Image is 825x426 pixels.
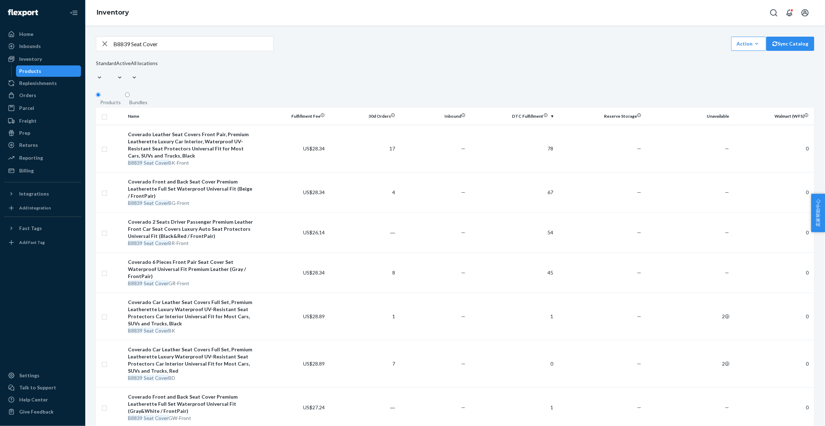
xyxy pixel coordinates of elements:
[637,361,641,367] span: —
[155,280,169,286] em: Cover
[128,375,143,381] em: B8839
[125,92,130,97] input: Bundles
[19,43,41,50] div: Inbounds
[144,200,154,206] em: Seat
[257,108,328,125] th: Fulfillment Fee
[19,372,39,379] div: Settings
[97,9,129,16] a: Inventory
[303,189,325,195] span: US$28.34
[144,280,154,286] em: Seat
[19,384,56,391] div: Talk to Support
[128,200,143,206] em: B8839
[128,178,254,199] div: Coverado Front and Back Seat Cover Premium Leatherette Full Set Waterproof Universal Fit (Beige /...
[732,172,814,212] td: 0
[155,240,169,246] em: Cover
[20,68,42,75] div: Products
[328,212,398,252] td: ―
[468,108,556,125] th: DTC Fulfillment
[128,199,254,207] div: BG-Front
[155,160,169,166] em: Cover
[4,139,81,151] a: Returns
[461,313,465,319] span: —
[4,102,81,114] a: Parcel
[4,382,81,393] a: Talk to Support
[67,6,81,20] button: Close Navigation
[637,313,641,319] span: —
[19,105,34,112] div: Parcel
[782,6,797,20] button: Open notifications
[155,415,169,421] em: Cover
[155,375,169,381] em: Cover
[461,270,465,276] span: —
[125,108,257,125] th: Name
[19,225,42,232] div: Fast Tags
[4,90,81,101] a: Orders
[4,78,81,89] a: Replenishments
[732,125,814,172] td: 0
[131,60,158,67] div: All locations
[116,60,131,67] div: Active
[398,108,468,125] th: Inbound
[100,99,121,106] div: Products
[4,165,81,176] a: Billing
[637,404,641,410] span: —
[19,80,57,87] div: Replenishments
[19,154,43,161] div: Reporting
[4,394,81,405] a: Help Center
[328,252,398,293] td: 8
[732,293,814,340] td: 0
[19,205,51,211] div: Add Integration
[811,194,825,232] button: 卖家帮助中心
[128,327,254,334] div: BK
[131,67,131,74] input: All locations
[19,190,49,197] div: Integrations
[468,212,556,252] td: 54
[128,393,254,415] div: Coverado Front and Back Seat Cover Premium Leatherette Full Set Waterproof Universal Fit (Gray&Wh...
[328,108,398,125] th: 30d Orders
[4,152,81,164] a: Reporting
[303,145,325,151] span: US$28.34
[19,129,30,137] div: Prep
[128,415,254,422] div: GW-Front
[4,370,81,381] a: Settings
[16,65,81,77] a: Products
[19,167,34,174] div: Billing
[303,361,325,367] span: US$28.89
[644,108,732,125] th: Unavailable
[766,37,814,51] button: Sync Catalog
[19,142,38,149] div: Returns
[19,55,42,63] div: Inventory
[128,415,143,421] em: B8839
[19,31,33,38] div: Home
[19,396,48,403] div: Help Center
[328,340,398,387] td: 7
[4,202,81,214] a: Add Integration
[468,252,556,293] td: 45
[96,92,101,97] input: Products
[4,188,81,199] button: Integrations
[4,28,81,40] a: Home
[128,259,254,280] div: Coverado 6 Pieces Front Pair Seat Cover Set Waterproof Universal Fit Premium Leather (Gray / Fron...
[468,340,556,387] td: 0
[767,6,781,20] button: Open Search Box
[144,160,154,166] em: Seat
[128,240,254,247] div: BR-Front
[731,37,766,51] button: Action
[128,299,254,327] div: Coverado Car Leather Seat Covers Full Set, Premium Leatherette Luxury Waterproof UV-Resistant Sea...
[113,37,273,51] input: Search inventory by name or sku
[128,280,143,286] em: B8839
[328,172,398,212] td: 4
[637,189,641,195] span: —
[725,404,729,410] span: —
[644,293,732,340] td: 2
[725,145,729,151] span: —
[461,229,465,235] span: —
[155,328,169,334] em: Cover
[637,145,641,151] span: —
[737,40,761,47] div: Action
[468,293,556,340] td: 1
[328,125,398,172] td: 17
[128,280,254,287] div: GR-Front
[303,313,325,319] span: US$28.89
